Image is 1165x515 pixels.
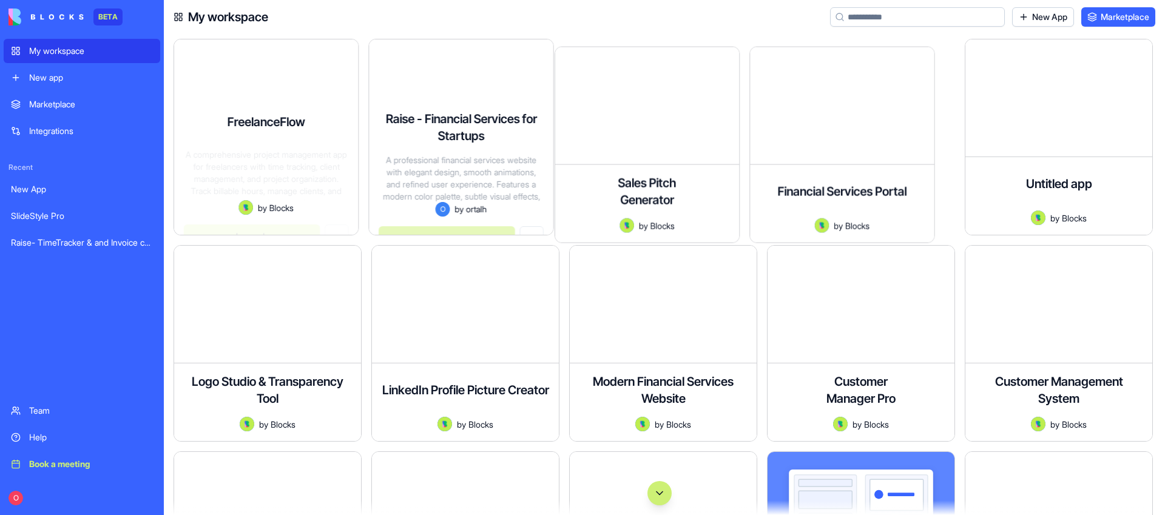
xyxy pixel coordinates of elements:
[379,226,515,251] button: Launch
[760,243,896,267] button: Launch
[864,418,889,431] span: Blocks
[4,231,160,255] a: Raise- TimeTracker & and Invoice charges
[454,203,464,215] span: by
[379,154,544,201] div: A professional financial services website with elegant design, smooth animations, and refined use...
[1062,418,1087,431] span: Blocks
[437,417,452,431] img: Avatar
[174,245,362,442] a: Logo Studio & Transparency ToolAvatarbyBlocks
[579,373,747,407] h4: Modern Financial Services Website
[8,8,123,25] a: BETA
[29,72,153,84] div: New app
[853,418,862,431] span: by
[620,218,634,233] img: Avatar
[647,481,672,505] button: Scroll to bottom
[269,201,294,214] span: Blocks
[833,417,848,431] img: Avatar
[174,39,362,235] a: FreelanceFlowA comprehensive project management app for freelancers with time tracking, client ma...
[11,183,153,195] div: New App
[845,219,870,232] span: Blocks
[767,245,955,442] a: Customer Manager ProAvatarbyBlocks
[569,245,757,442] a: Modern Financial Services WebsiteAvatarbyBlocks
[29,431,153,443] div: Help
[4,425,160,449] a: Help
[1062,212,1087,224] span: Blocks
[468,418,493,431] span: Blocks
[238,200,253,215] img: Avatar
[599,175,695,209] h4: Sales Pitch Generator
[635,417,650,431] img: Avatar
[436,202,450,217] span: O
[778,183,907,200] h4: Financial Services Portal
[965,245,1153,442] a: Customer Management SystemAvatarbyBlocks
[29,45,153,57] div: My workspace
[4,92,160,116] a: Marketplace
[4,119,160,143] a: Integrations
[655,418,664,431] span: by
[965,39,1153,235] a: Untitled appAvatarbyBlocks
[29,405,153,417] div: Team
[569,39,757,235] a: Sales Pitch GeneratorAvatarbyBlocks
[1050,212,1059,224] span: by
[271,418,295,431] span: Blocks
[565,243,701,267] button: Launch
[1012,7,1074,27] a: New App
[184,373,351,407] h4: Logo Studio & Transparency Tool
[650,219,675,232] span: Blocks
[1031,210,1045,225] img: Avatar
[228,113,305,130] h4: FreelanceFlow
[1050,418,1059,431] span: by
[4,204,160,228] a: SlideStyle Pro
[371,39,559,235] a: Raise - Financial Services for StartupsA professional financial services website with elegant des...
[11,210,153,222] div: SlideStyle Pro
[258,201,267,214] span: by
[4,452,160,476] a: Book a meeting
[382,382,549,399] h4: LinkedIn Profile Picture Creator
[259,418,268,431] span: by
[4,177,160,201] a: New App
[184,224,320,249] button: Launch
[1031,417,1045,431] img: Avatar
[4,399,160,423] a: Team
[1081,7,1155,27] a: Marketplace
[93,8,123,25] div: BETA
[466,203,487,215] span: ortalh
[767,39,955,235] a: Financial Services PortalAvatarbyBlocks
[4,66,160,90] a: New app
[29,458,153,470] div: Book a meeting
[240,417,254,431] img: Avatar
[4,163,160,172] span: Recent
[188,8,268,25] h4: My workspace
[812,373,910,407] h4: Customer Manager Pro
[29,98,153,110] div: Marketplace
[8,8,84,25] img: logo
[4,39,160,63] a: My workspace
[11,237,153,249] div: Raise- TimeTracker & and Invoice charges
[8,491,23,505] span: O
[834,219,843,232] span: by
[975,373,1143,407] h4: Customer Management System
[666,418,691,431] span: Blocks
[184,149,349,200] div: A comprehensive project management app for freelancers with time tracking, client management, and...
[457,418,466,431] span: by
[379,110,544,144] h4: Raise - Financial Services for Startups
[815,218,829,233] img: Avatar
[371,245,559,442] a: LinkedIn Profile Picture CreatorAvatarbyBlocks
[1026,175,1092,192] h4: Untitled app
[29,125,153,137] div: Integrations
[639,219,648,232] span: by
